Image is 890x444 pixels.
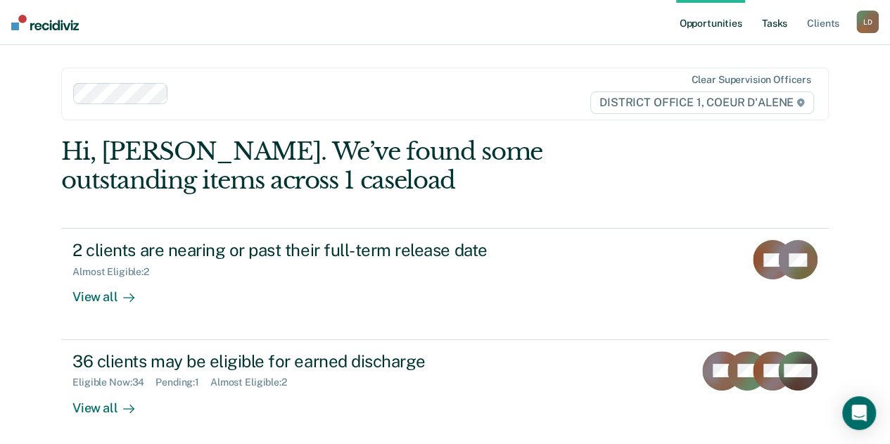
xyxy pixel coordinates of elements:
div: Almost Eligible : 2 [210,376,298,388]
div: Hi, [PERSON_NAME]. We’ve found some outstanding items across 1 caseload [61,137,675,195]
div: 2 clients are nearing or past their full-term release date [72,240,566,260]
div: Open Intercom Messenger [842,396,876,430]
button: LD [856,11,879,33]
div: Eligible Now : 34 [72,376,155,388]
div: View all [72,278,151,305]
div: Clear supervision officers [691,74,810,86]
a: 2 clients are nearing or past their full-term release dateAlmost Eligible:2View all [61,228,829,339]
span: DISTRICT OFFICE 1, COEUR D'ALENE [590,91,814,114]
div: Pending : 1 [155,376,210,388]
div: View all [72,388,151,416]
img: Recidiviz [11,15,79,30]
div: L D [856,11,879,33]
div: Almost Eligible : 2 [72,266,160,278]
div: 36 clients may be eligible for earned discharge [72,351,566,372]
